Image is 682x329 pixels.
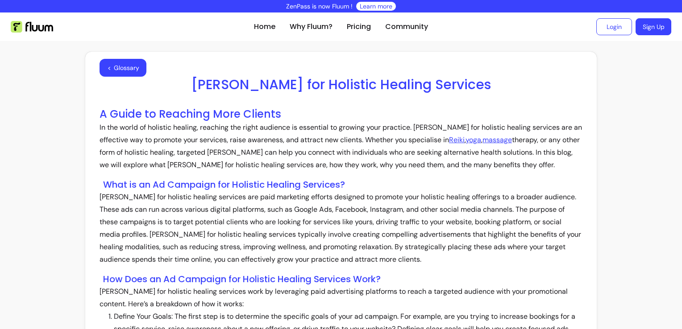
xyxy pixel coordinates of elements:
a: Learn more [360,2,392,11]
a: Sign Up [636,18,671,35]
a: Login [596,18,632,35]
p: In the world of holistic healing, reaching the right audience is essential to growing your practi... [100,121,582,171]
button: <Glossary [100,59,146,77]
p: [PERSON_NAME] for holistic healing services work by leveraging paid advertising platforms to reac... [100,285,582,310]
a: yoga [466,135,481,144]
span: Glossary [114,63,139,72]
p: ZenPass is now Fluum ! [286,2,353,11]
a: Reiki [449,135,465,144]
a: Home [254,21,275,32]
h2: A Guide to Reaching More Clients [100,107,582,121]
p: [PERSON_NAME] for holistic healing services are paid marketing efforts designed to promote your h... [100,191,582,266]
a: Pricing [347,21,371,32]
a: Why Fluum? [290,21,333,32]
span: < [108,63,111,72]
img: Fluum Logo [11,21,53,33]
a: massage [482,135,512,144]
h3: What is an Ad Campaign for Holistic Healing Services? [103,178,582,191]
a: Community [385,21,428,32]
h3: How Does an Ad Campaign for Holistic Healing Services Work? [103,273,582,285]
h1: [PERSON_NAME] for Holistic Healing Services [100,77,582,93]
